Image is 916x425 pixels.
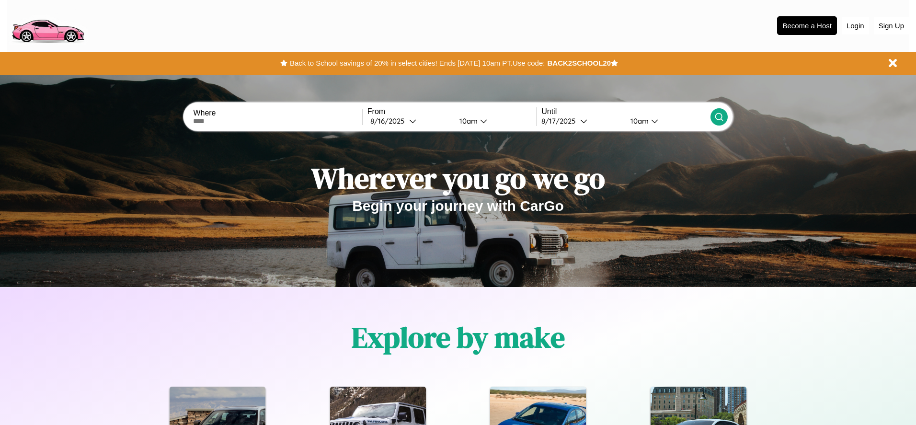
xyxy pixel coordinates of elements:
button: 8/16/2025 [367,116,452,126]
label: From [367,107,536,116]
button: Login [842,17,869,34]
div: 10am [626,116,651,126]
img: logo [7,5,88,45]
button: Back to School savings of 20% in select cities! Ends [DATE] 10am PT.Use code: [287,57,547,70]
b: BACK2SCHOOL20 [547,59,611,67]
div: 8 / 17 / 2025 [541,116,580,126]
div: 8 / 16 / 2025 [370,116,409,126]
label: Until [541,107,710,116]
button: Sign Up [874,17,909,34]
div: 10am [455,116,480,126]
button: 10am [452,116,536,126]
label: Where [193,109,362,117]
h1: Explore by make [352,318,565,357]
button: Become a Host [777,16,837,35]
button: 10am [623,116,710,126]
